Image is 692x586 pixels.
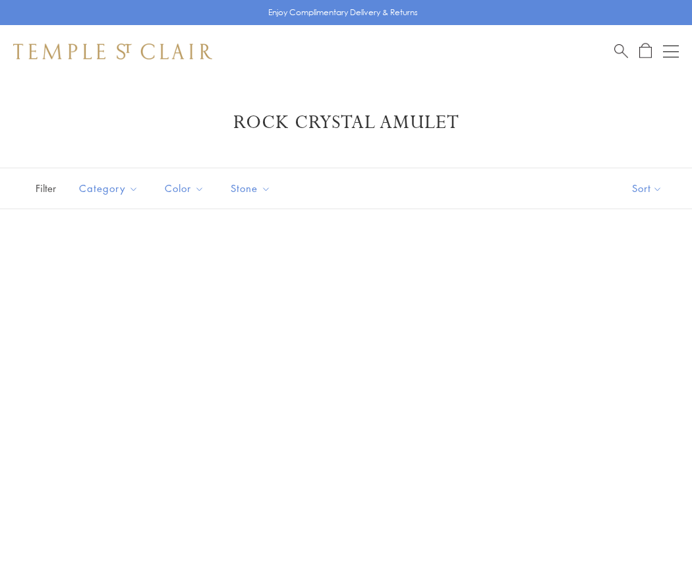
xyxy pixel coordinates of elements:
[13,44,212,59] img: Temple St. Clair
[639,43,652,59] a: Open Shopping Bag
[268,6,418,19] p: Enjoy Complimentary Delivery & Returns
[33,111,659,135] h1: Rock Crystal Amulet
[158,180,214,197] span: Color
[69,174,148,203] button: Category
[663,44,679,59] button: Open navigation
[224,180,281,197] span: Stone
[72,180,148,197] span: Category
[221,174,281,203] button: Stone
[614,43,628,59] a: Search
[602,168,692,209] button: Show sort by
[155,174,214,203] button: Color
